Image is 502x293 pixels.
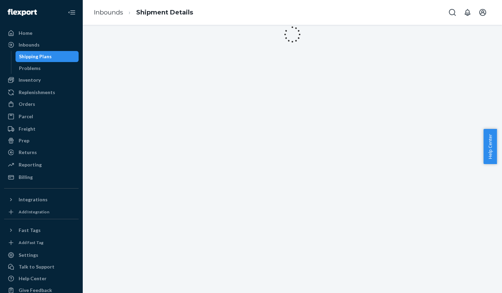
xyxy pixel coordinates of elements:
div: Reporting [19,161,42,168]
a: Returns [4,147,79,158]
a: Home [4,28,79,39]
a: Billing [4,172,79,183]
div: Inbounds [19,41,40,48]
div: Home [19,30,32,37]
a: Inbounds [4,39,79,50]
a: Shipment Details [136,9,193,16]
div: Prep [19,137,29,144]
a: Replenishments [4,87,79,98]
a: Settings [4,250,79,261]
a: Add Fast Tag [4,239,79,247]
div: Add Fast Tag [19,240,43,245]
button: Close Navigation [65,6,79,19]
a: Inbounds [94,9,123,16]
button: Fast Tags [4,225,79,236]
div: Shipping Plans [19,53,52,60]
div: Fast Tags [19,227,41,234]
a: Problems [16,63,79,74]
div: Billing [19,174,33,181]
a: Shipping Plans [16,51,79,62]
button: Help Center [483,129,497,164]
a: Parcel [4,111,79,122]
div: Help Center [19,275,47,282]
a: Prep [4,135,79,146]
a: Reporting [4,159,79,170]
div: Talk to Support [19,263,54,270]
div: Problems [19,65,41,72]
div: Integrations [19,196,48,203]
a: Add Integration [4,208,79,216]
div: Inventory [19,77,41,83]
img: Flexport logo [8,9,37,16]
a: Inventory [4,74,79,85]
button: Open notifications [461,6,474,19]
button: Integrations [4,194,79,205]
div: Returns [19,149,37,156]
div: Parcel [19,113,33,120]
div: Settings [19,252,38,259]
ol: breadcrumbs [88,2,199,23]
a: Orders [4,99,79,110]
div: Freight [19,125,36,132]
div: Replenishments [19,89,55,96]
a: Help Center [4,273,79,284]
button: Talk to Support [4,261,79,272]
div: Add Integration [19,209,49,215]
button: Open account menu [476,6,490,19]
a: Freight [4,123,79,134]
div: Orders [19,101,35,108]
button: Open Search Box [445,6,459,19]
